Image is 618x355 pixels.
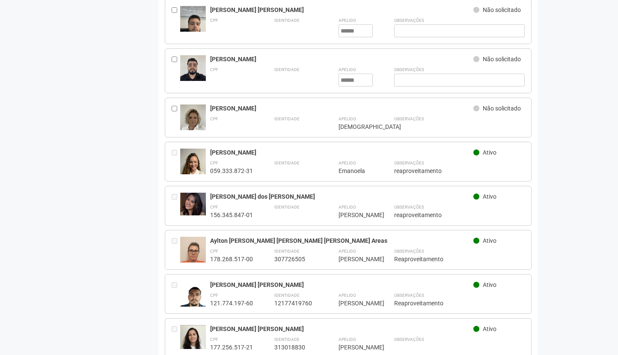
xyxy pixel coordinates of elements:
strong: Identidade [274,337,300,342]
div: [PERSON_NAME] [210,149,473,156]
strong: Identidade [274,293,300,298]
div: 178.268.517-00 [210,255,253,263]
img: user.jpg [180,193,206,215]
strong: Apelido [339,18,356,23]
div: 177.256.517-21 [210,343,253,351]
div: [PERSON_NAME] dos [PERSON_NAME] [210,193,473,200]
div: [PERSON_NAME] [PERSON_NAME] [210,325,473,333]
strong: CPF [210,249,218,254]
strong: Observações [394,18,424,23]
strong: Identidade [274,249,300,254]
div: [PERSON_NAME] [PERSON_NAME] [210,281,473,289]
div: 307726505 [274,255,317,263]
div: 059.333.872-31 [210,167,253,175]
span: Ativo [483,149,496,156]
div: 313018830 [274,343,317,351]
img: user.jpg [180,237,206,268]
strong: CPF [210,293,218,298]
div: [DEMOGRAPHIC_DATA] [339,123,373,131]
strong: Observações [394,116,424,121]
img: user.jpg [180,281,206,323]
span: Não solicitado [483,6,521,13]
strong: Apelido [339,161,356,165]
strong: Observações [394,205,424,209]
div: Emanoela [339,167,373,175]
div: [PERSON_NAME] [339,211,373,219]
img: user.jpg [180,325,206,349]
div: [PERSON_NAME] [339,255,373,263]
div: reaproveitamento [394,211,525,219]
div: [PERSON_NAME] [339,299,373,307]
div: [PERSON_NAME] [PERSON_NAME] [210,6,473,14]
img: user.jpg [180,149,206,183]
strong: Observações [394,249,424,254]
strong: CPF [210,18,218,23]
strong: CPF [210,337,218,342]
strong: Identidade [274,116,300,121]
div: Entre em contato com a Aministração para solicitar o cancelamento ou 2a via [172,281,180,307]
div: [PERSON_NAME] [210,104,473,112]
strong: Apelido [339,116,356,121]
img: user.jpg [180,55,206,89]
strong: Observações [394,161,424,165]
strong: Identidade [274,161,300,165]
div: Entre em contato com a Aministração para solicitar o cancelamento ou 2a via [172,237,180,263]
div: Entre em contato com a Aministração para solicitar o cancelamento ou 2a via [172,149,180,175]
div: [PERSON_NAME] [339,343,373,351]
strong: CPF [210,116,218,121]
strong: CPF [210,67,218,72]
span: Ativo [483,281,496,288]
div: 156.345.847-01 [210,211,253,219]
strong: Identidade [274,67,300,72]
strong: Observações [394,337,424,342]
div: Aylton [PERSON_NAME] [PERSON_NAME] [PERSON_NAME] Areas [210,237,473,245]
strong: Identidade [274,18,300,23]
img: user.jpg [180,6,206,40]
div: [PERSON_NAME] [210,55,473,63]
span: Ativo [483,325,496,332]
span: Não solicitado [483,56,521,63]
div: reaproveitamento [394,167,525,175]
img: user.jpg [180,104,206,139]
strong: Observações [394,293,424,298]
strong: Apelido [339,293,356,298]
div: Reaproveitamento [394,255,525,263]
strong: Apelido [339,249,356,254]
strong: Apelido [339,337,356,342]
strong: Apelido [339,67,356,72]
strong: CPF [210,161,218,165]
strong: Observações [394,67,424,72]
span: Ativo [483,193,496,200]
strong: CPF [210,205,218,209]
div: 121.774.197-60 [210,299,253,307]
span: Não solicitado [483,105,521,112]
div: Entre em contato com a Aministração para solicitar o cancelamento ou 2a via [172,193,180,219]
strong: Apelido [339,205,356,209]
strong: Identidade [274,205,300,209]
div: Reaproveitamento [394,299,525,307]
div: 12177419760 [274,299,317,307]
span: Ativo [483,237,496,244]
div: Entre em contato com a Aministração para solicitar o cancelamento ou 2a via [172,325,180,351]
